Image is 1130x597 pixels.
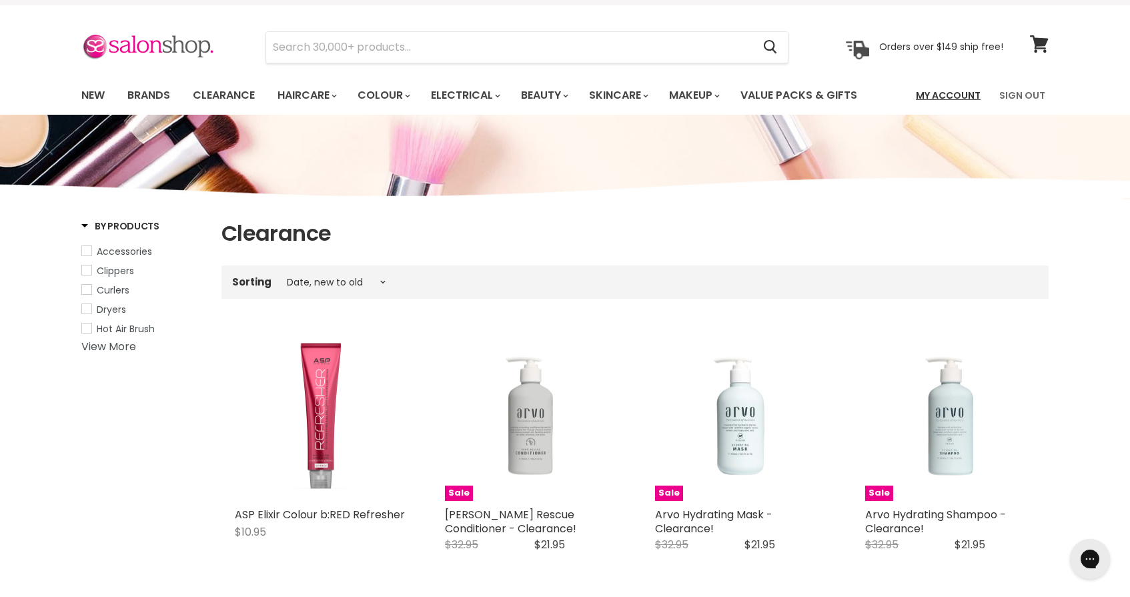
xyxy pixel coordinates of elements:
img: Arvo Bond Rescue Conditioner - Clearance! [445,331,615,501]
a: [PERSON_NAME] Rescue Conditioner - Clearance! [445,507,576,536]
span: Dryers [97,303,126,316]
a: Arvo Hydrating Mask - Clearance! Sale [655,331,825,501]
a: Sign Out [991,81,1053,109]
nav: Main [65,76,1065,115]
a: Makeup [659,81,728,109]
span: $21.95 [744,537,775,552]
a: My Account [908,81,989,109]
span: $21.95 [955,537,985,552]
a: New [71,81,115,109]
p: Orders over $149 ship free! [879,41,1003,53]
h3: By Products [81,219,159,233]
img: Arvo Hydrating Shampoo - Clearance! [865,331,1035,501]
span: Sale [445,486,473,501]
span: Clippers [97,264,134,277]
a: Value Packs & Gifts [730,81,867,109]
a: Beauty [511,81,576,109]
span: $32.95 [865,537,899,552]
img: ASP Elixir Colour b:RED Refresher [235,331,405,501]
ul: Main menu [71,76,888,115]
a: Colour [348,81,418,109]
span: $32.95 [445,537,478,552]
span: Hot Air Brush [97,322,155,336]
form: Product [265,31,788,63]
span: Curlers [97,283,129,297]
a: Brands [117,81,180,109]
a: Clippers [81,263,205,278]
span: $32.95 [655,537,688,552]
a: Arvo Hydrating Mask - Clearance! [655,507,772,536]
iframe: Gorgias live chat messenger [1063,534,1117,584]
span: $10.95 [235,524,266,540]
span: Sale [655,486,683,501]
a: Arvo Hydrating Shampoo - Clearance! Sale [865,331,1035,501]
a: Arvo Bond Rescue Conditioner - Clearance! Sale [445,331,615,501]
a: Haircare [267,81,345,109]
input: Search [266,32,752,63]
span: Sale [865,486,893,501]
a: ASP Elixir Colour b:RED Refresher [235,507,405,522]
a: Dryers [81,302,205,317]
a: Clearance [183,81,265,109]
a: Accessories [81,244,205,259]
a: View More [81,339,136,354]
label: Sorting [232,276,271,287]
h1: Clearance [221,219,1049,247]
span: Accessories [97,245,152,258]
a: Arvo Hydrating Shampoo - Clearance! [865,507,1006,536]
a: Skincare [579,81,656,109]
img: Arvo Hydrating Mask - Clearance! [655,331,825,501]
a: Electrical [421,81,508,109]
span: $21.95 [534,537,565,552]
a: Curlers [81,283,205,297]
a: Hot Air Brush [81,322,205,336]
button: Search [752,32,788,63]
